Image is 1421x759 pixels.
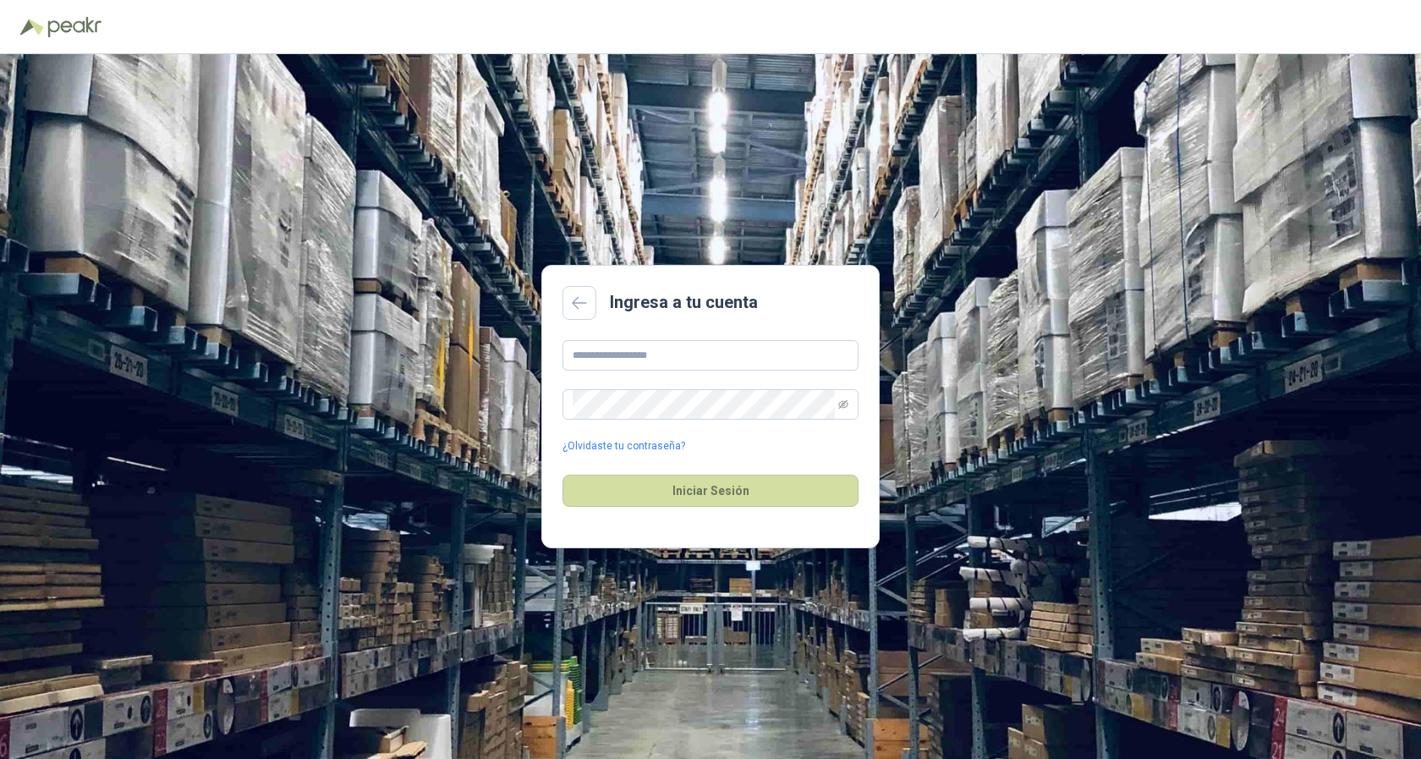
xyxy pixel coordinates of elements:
[610,289,758,316] h2: Ingresa a tu cuenta
[562,438,685,454] a: ¿Olvidaste tu contraseña?
[838,399,848,410] span: eye-invisible
[562,475,859,507] button: Iniciar Sesión
[20,19,44,36] img: Logo
[47,17,101,37] img: Peakr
